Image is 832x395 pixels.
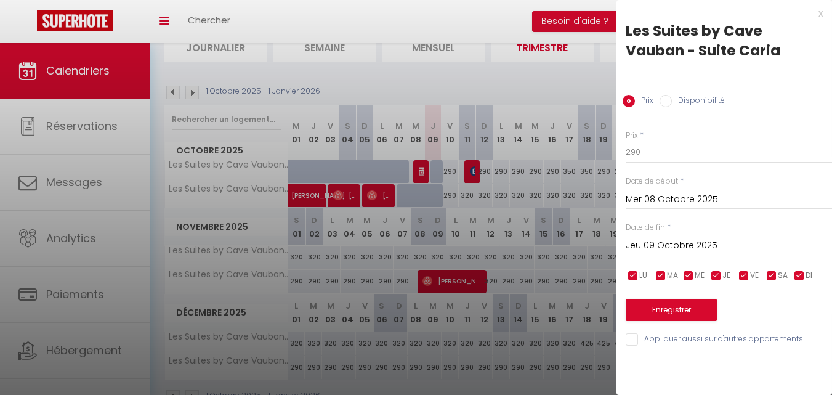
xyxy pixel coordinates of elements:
label: Disponibilité [672,95,725,108]
label: Prix [635,95,653,108]
span: DI [806,270,812,282]
span: JE [722,270,730,282]
span: SA [778,270,788,282]
div: Les Suites by Cave Vauban - Suite Caria [626,21,823,60]
div: x [616,6,823,21]
span: LU [639,270,647,282]
span: ME [695,270,705,282]
label: Date de fin [626,222,665,234]
label: Date de début [626,176,678,187]
span: MA [667,270,678,282]
button: Enregistrer [626,299,717,321]
label: Prix [626,130,638,142]
span: VE [750,270,759,282]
